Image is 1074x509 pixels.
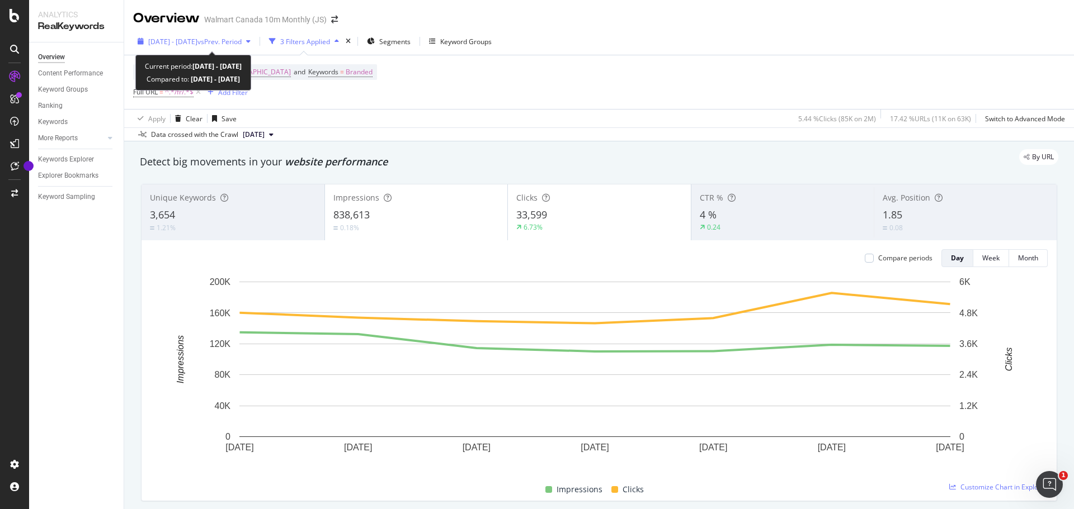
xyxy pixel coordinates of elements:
[941,249,973,267] button: Day
[186,114,202,123] div: Clear
[308,67,338,77] span: Keywords
[210,277,231,287] text: 200K
[959,308,978,317] text: 4.8K
[340,67,344,77] span: =
[333,226,338,230] img: Equal
[38,51,116,63] a: Overview
[222,114,237,123] div: Save
[215,401,231,411] text: 40K
[145,60,242,73] div: Current period:
[883,208,902,221] span: 1.85
[1019,149,1058,165] div: legacy label
[883,192,930,203] span: Avg. Position
[148,114,166,123] div: Apply
[294,67,305,77] span: and
[204,14,327,25] div: Walmart Canada 10m Monthly (JS)
[133,32,255,50] button: [DATE] - [DATE]vsPrev. Period
[192,61,242,71] b: [DATE] - [DATE]
[38,51,65,63] div: Overview
[340,223,359,232] div: 0.18%
[700,208,717,221] span: 4 %
[197,37,242,46] span: vs Prev. Period
[425,32,496,50] button: Keyword Groups
[949,482,1048,492] a: Customize Chart in Explorer
[973,249,1009,267] button: Week
[280,37,330,46] div: 3 Filters Applied
[133,87,158,97] span: Full URL
[225,432,230,441] text: 0
[1032,154,1054,160] span: By URL
[223,64,291,80] span: [GEOGRAPHIC_DATA]
[985,114,1065,123] div: Switch to Advanced Mode
[38,68,116,79] a: Content Performance
[210,339,231,349] text: 120K
[38,154,94,165] div: Keywords Explorer
[951,253,964,263] div: Day
[38,170,116,182] a: Explorer Bookmarks
[38,84,116,96] a: Keyword Groups
[165,84,194,100] span: ^.*/fr/.*$
[38,191,95,203] div: Keyword Sampling
[959,370,978,379] text: 2.4K
[218,88,248,97] div: Add Filter
[159,87,163,97] span: =
[440,37,492,46] div: Keyword Groups
[238,128,278,141] button: [DATE]
[147,73,240,85] div: Compared to:
[982,253,1000,263] div: Week
[1009,249,1048,267] button: Month
[38,68,103,79] div: Content Performance
[463,443,491,452] text: [DATE]
[1004,348,1014,372] text: Clicks
[215,370,231,379] text: 80K
[38,170,98,182] div: Explorer Bookmarks
[331,16,338,23] div: arrow-right-arrow-left
[133,9,200,28] div: Overview
[333,192,379,203] span: Impressions
[38,100,63,112] div: Ranking
[38,20,115,33] div: RealKeywords
[362,32,415,50] button: Segments
[379,37,411,46] span: Segments
[333,208,370,221] span: 838,613
[133,110,166,127] button: Apply
[150,208,175,221] span: 3,654
[38,191,116,203] a: Keyword Sampling
[557,483,602,496] span: Impressions
[265,32,343,50] button: 3 Filters Applied
[38,116,68,128] div: Keywords
[343,36,353,47] div: times
[959,432,964,441] text: 0
[157,223,176,232] div: 1.21%
[700,192,723,203] span: CTR %
[210,308,231,317] text: 160K
[959,277,971,287] text: 6K
[38,132,78,144] div: More Reports
[516,192,538,203] span: Clicks
[38,154,116,165] a: Keywords Explorer
[344,443,372,452] text: [DATE]
[960,482,1048,492] span: Customize Chart in Explorer
[524,222,543,232] div: 6.73%
[150,226,154,230] img: Equal
[150,276,1039,470] svg: A chart.
[189,74,240,84] b: [DATE] - [DATE]
[959,401,978,411] text: 1.2K
[936,443,964,452] text: [DATE]
[38,132,105,144] a: More Reports
[151,130,238,140] div: Data crossed with the Crawl
[38,116,116,128] a: Keywords
[889,223,903,232] div: 0.08
[516,208,547,221] span: 33,599
[699,443,727,452] text: [DATE]
[225,443,253,452] text: [DATE]
[818,443,846,452] text: [DATE]
[148,37,197,46] span: [DATE] - [DATE]
[208,110,237,127] button: Save
[890,114,971,123] div: 17.42 % URLs ( 11K on 63K )
[798,114,876,123] div: 5.44 % Clicks ( 85K on 2M )
[150,192,216,203] span: Unique Keywords
[981,110,1065,127] button: Switch to Advanced Mode
[176,335,185,383] text: Impressions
